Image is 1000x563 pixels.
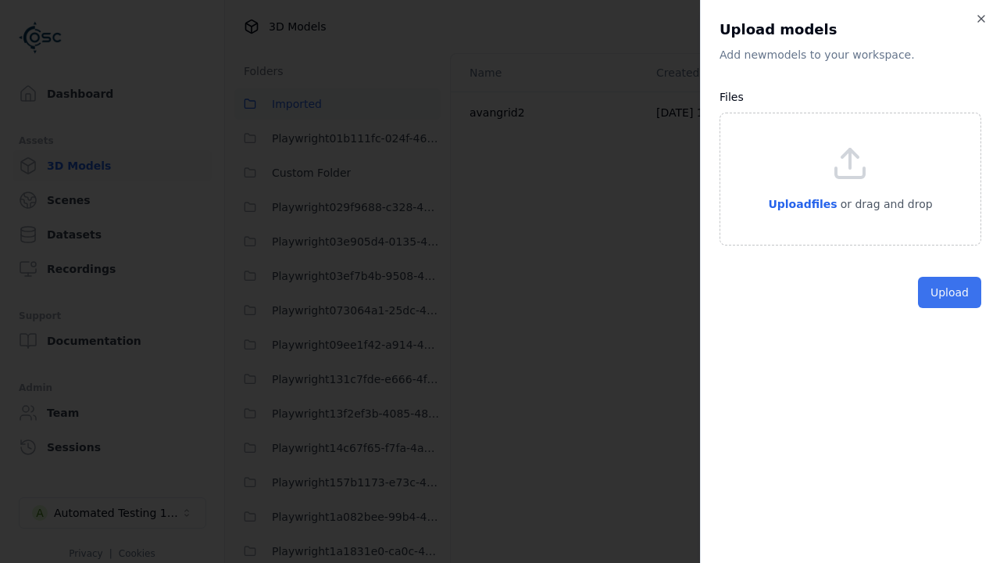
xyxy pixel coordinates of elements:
[720,47,981,63] p: Add new model s to your workspace.
[720,91,744,103] label: Files
[918,277,981,308] button: Upload
[768,198,837,210] span: Upload files
[837,195,933,213] p: or drag and drop
[720,19,981,41] h2: Upload models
